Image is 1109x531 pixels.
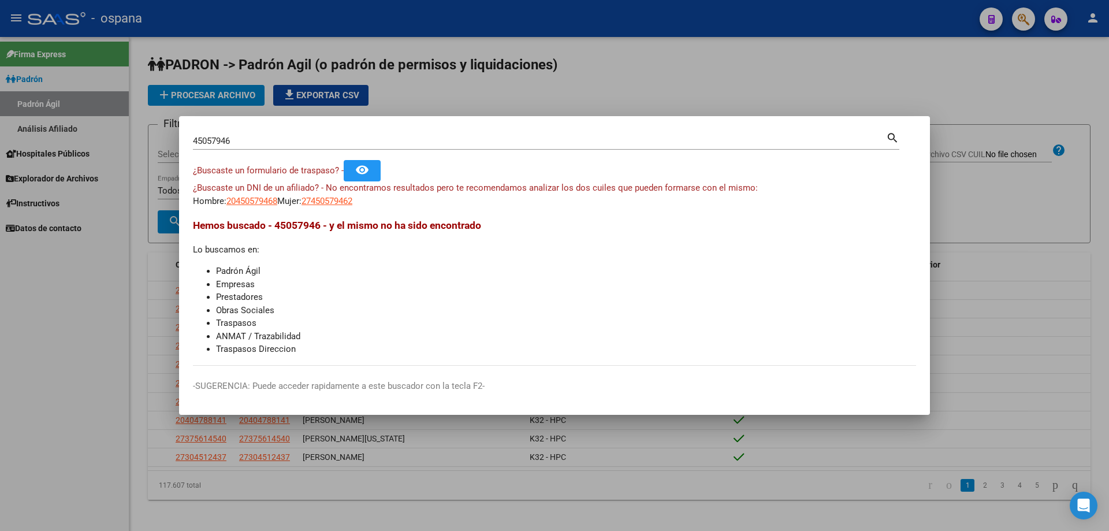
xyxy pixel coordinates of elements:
[886,130,899,144] mat-icon: search
[193,165,344,176] span: ¿Buscaste un formulario de traspaso? -
[193,183,758,193] span: ¿Buscaste un DNI de un afiliado? - No encontramos resultados pero te recomendamos analizar los do...
[193,218,916,356] div: Lo buscamos en:
[193,380,916,393] p: -SUGERENCIA: Puede acceder rapidamente a este buscador con la tecla F2-
[216,330,916,343] li: ANMAT / Trazabilidad
[193,220,481,231] span: Hemos buscado - 45057946 - y el mismo no ha sido encontrado
[216,265,916,278] li: Padrón Ágil
[216,291,916,304] li: Prestadores
[216,343,916,356] li: Traspasos Direccion
[355,163,369,177] mat-icon: remove_red_eye
[216,304,916,317] li: Obras Sociales
[1070,492,1097,519] div: Open Intercom Messenger
[226,196,277,206] span: 20450579468
[193,181,916,207] div: Hombre: Mujer:
[216,278,916,291] li: Empresas
[216,317,916,330] li: Traspasos
[302,196,352,206] span: 27450579462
